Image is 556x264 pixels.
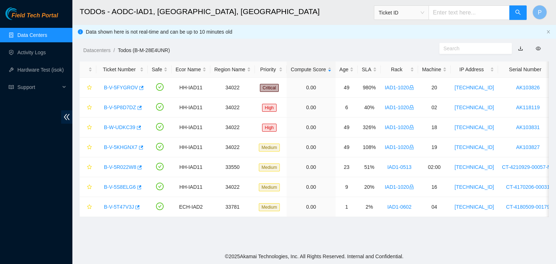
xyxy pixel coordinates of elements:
a: Datacenters [83,47,110,53]
td: 0.00 [287,137,335,157]
button: download [513,43,528,54]
a: AK103826 [516,85,540,90]
button: star [84,82,92,93]
a: B-W-UDKC39 [104,124,135,130]
span: check-circle [156,183,164,190]
span: lock [409,85,414,90]
td: 108% [358,137,380,157]
span: lock [409,145,414,150]
span: Support [17,80,60,94]
a: B-V-5P8D7DZ [104,105,136,110]
a: IAD1-0513 [387,164,412,170]
td: 326% [358,118,380,137]
a: CT-4180509-00179 [506,204,550,210]
span: star [87,145,92,150]
footer: © 2025 Akamai Technologies, Inc. All Rights Reserved. Internal and Confidential. [72,249,556,264]
td: HH-IAD11 [172,98,210,118]
span: High [262,104,277,112]
a: B-V-5S8ELG6 [104,184,136,190]
td: 2% [358,197,380,217]
td: 40% [358,98,380,118]
span: star [87,125,92,131]
span: double-left [61,110,72,124]
button: P [532,5,547,20]
a: B-V-5R022W8 [104,164,136,170]
span: check-circle [156,123,164,131]
button: star [84,141,92,153]
td: 0.00 [287,98,335,118]
a: Data Centers [17,32,47,38]
a: B-V-5T47V3J [104,204,134,210]
td: 33781 [210,197,255,217]
td: 51% [358,157,380,177]
td: 20% [358,177,380,197]
span: lock [409,184,414,190]
td: 49 [336,78,358,98]
td: 34022 [210,137,255,157]
td: 9 [336,177,358,197]
button: search [509,5,527,20]
span: star [87,184,92,190]
td: HH-IAD11 [172,137,210,157]
span: Field Tech Portal [12,12,58,19]
td: ECH-IAD2 [172,197,210,217]
a: [TECHNICAL_ID] [455,184,494,190]
span: Medium [259,144,280,152]
span: search [515,9,521,16]
button: star [84,181,92,193]
td: 0.00 [287,78,335,98]
td: 20 [418,78,451,98]
td: 34022 [210,118,255,137]
td: 18 [418,118,451,137]
span: P [538,8,542,17]
a: [TECHNICAL_ID] [455,124,494,130]
td: 19 [418,137,451,157]
a: [TECHNICAL_ID] [455,144,494,150]
td: 34022 [210,177,255,197]
a: [TECHNICAL_ID] [455,85,494,90]
td: 23 [336,157,358,177]
td: HH-IAD11 [172,177,210,197]
td: 1 [336,197,358,217]
td: 02 [418,98,451,118]
a: AK103831 [516,124,540,130]
a: Akamai TechnologiesField Tech Portal [5,13,58,22]
img: Akamai Technologies [5,7,37,20]
td: 980% [358,78,380,98]
td: 0.00 [287,197,335,217]
span: star [87,85,92,91]
td: 6 [336,98,358,118]
span: Critical [260,84,279,92]
td: 33550 [210,157,255,177]
td: 34022 [210,78,255,98]
span: / [113,47,115,53]
span: eye [536,46,541,51]
td: 49 [336,118,358,137]
a: Hardware Test (isok) [17,67,64,73]
button: close [546,30,551,34]
a: B-V-5FYGROV [104,85,138,90]
span: Medium [259,183,280,191]
span: check-circle [156,103,164,111]
span: check-circle [156,203,164,210]
a: B-V-5KHGNX7 [104,144,138,150]
button: star [84,201,92,213]
a: CT-4210929-00057-N0 [502,164,554,170]
td: 04 [418,197,451,217]
a: [TECHNICAL_ID] [455,105,494,110]
span: Medium [259,203,280,211]
a: IAD1-0602 [387,204,412,210]
span: star [87,204,92,210]
span: check-circle [156,143,164,150]
button: star [84,122,92,133]
a: [TECHNICAL_ID] [455,164,494,170]
span: Medium [259,163,280,171]
button: star [84,102,92,113]
td: HH-IAD11 [172,78,210,98]
td: 0.00 [287,118,335,137]
a: IAD1-1020lock [385,184,414,190]
td: 34022 [210,98,255,118]
a: Activity Logs [17,50,46,55]
span: check-circle [156,163,164,170]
